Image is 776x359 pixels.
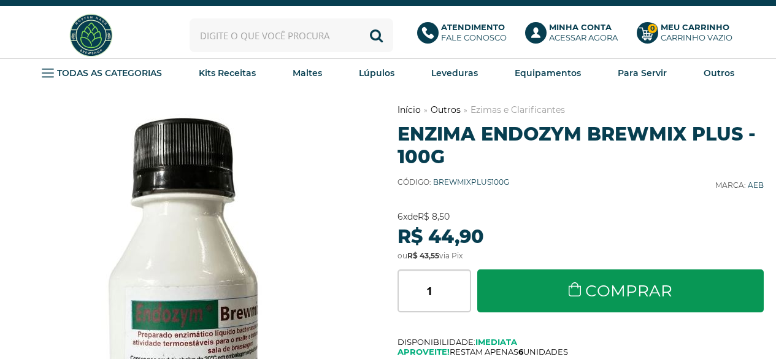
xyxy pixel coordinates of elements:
strong: R$ 44,90 [398,225,484,248]
a: TODAS AS CATEGORIAS [42,64,162,82]
b: Meu Carrinho [661,22,729,32]
a: Comprar [477,269,764,312]
a: Equipamentos [515,64,581,82]
b: 6 [518,347,523,357]
strong: Maltes [293,68,322,79]
strong: Equipamentos [515,68,581,79]
strong: 0 [647,23,658,34]
a: Maltes [293,64,322,82]
a: AtendimentoFale conosco [417,22,513,49]
a: Minha ContaAcessar agora [525,22,624,49]
p: Fale conosco [441,22,507,43]
span: de [398,211,450,222]
strong: R$ 8,50 [418,211,450,222]
h1: Enzima Endozym Brewmix Plus - 100g [398,123,764,168]
a: Lúpulos [359,64,394,82]
strong: Leveduras [431,68,478,79]
strong: TODAS AS CATEGORIAS [57,68,162,79]
strong: R$ 43,55 [407,251,439,260]
div: Carrinho Vazio [661,33,732,43]
a: Leveduras [431,64,478,82]
strong: 6x [398,211,407,222]
img: Hopfen Haus BrewShop [68,12,114,58]
strong: Para Servir [618,68,667,79]
strong: Kits Receitas [199,68,256,79]
a: Kits Receitas [199,64,256,82]
a: Outros [704,64,734,82]
span: ou via Pix [398,251,463,260]
a: Para Servir [618,64,667,82]
span: BREWMIXPLUS100G [433,177,509,187]
b: Minha Conta [549,22,612,32]
a: Início [398,104,421,115]
a: Outros [431,104,461,115]
input: Digite o que você procura [190,18,394,52]
span: Disponibilidade: [398,337,764,347]
button: Buscar [359,18,393,52]
b: Código: [398,177,431,187]
strong: Lúpulos [359,68,394,79]
a: Ezimas e Clarificantes [471,104,565,115]
span: Restam apenas unidades [398,347,764,357]
strong: Outros [704,68,734,79]
b: Aproveite! [398,347,450,357]
b: Atendimento [441,22,505,32]
a: AEB [748,180,764,190]
b: Marca: [715,180,746,190]
p: Acessar agora [549,22,618,43]
b: Imediata [475,337,517,347]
